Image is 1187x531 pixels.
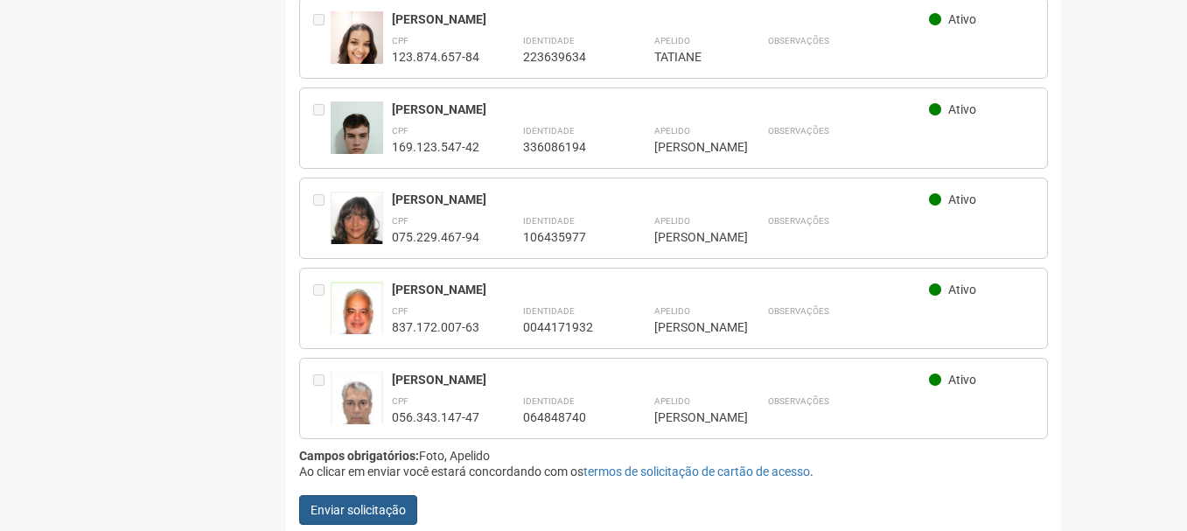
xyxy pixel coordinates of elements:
strong: CPF [392,126,408,136]
img: user.jpg [331,11,383,81]
div: Entre em contato com a Aministração para solicitar o cancelamento ou 2a via [313,372,331,425]
strong: Observações [768,36,829,45]
div: Entre em contato com a Aministração para solicitar o cancelamento ou 2a via [313,101,331,155]
strong: Apelido [654,126,690,136]
strong: Campos obrigatórios: [299,449,419,463]
strong: CPF [392,396,408,406]
div: 075.229.467-94 [392,229,479,245]
strong: Observações [768,396,829,406]
div: Entre em contato com a Aministração para solicitar o cancelamento ou 2a via [313,282,331,335]
div: [PERSON_NAME] [654,229,724,245]
div: 056.343.147-47 [392,409,479,425]
strong: Apelido [654,36,690,45]
strong: CPF [392,216,408,226]
div: [PERSON_NAME] [392,192,930,207]
div: TATIANE [654,49,724,65]
div: [PERSON_NAME] [392,11,930,27]
span: Ativo [948,373,976,387]
strong: Identidade [523,216,575,226]
div: 064848740 [523,409,611,425]
div: [PERSON_NAME] [392,101,930,117]
span: Ativo [948,283,976,297]
strong: Apelido [654,396,690,406]
div: 106435977 [523,229,611,245]
div: 837.172.007-63 [392,319,479,335]
div: 169.123.547-42 [392,139,479,155]
strong: Identidade [523,396,575,406]
strong: Observações [768,306,829,316]
span: Ativo [948,12,976,26]
div: 123.874.657-84 [392,49,479,65]
img: user.jpg [331,101,383,164]
div: [PERSON_NAME] [392,372,930,388]
img: user.jpg [331,372,383,444]
div: 336086194 [523,139,611,155]
img: user.jpg [331,192,383,261]
div: [PERSON_NAME] [654,409,724,425]
div: Entre em contato com a Aministração para solicitar o cancelamento ou 2a via [313,11,331,65]
div: 0044171932 [523,319,611,335]
div: [PERSON_NAME] [654,139,724,155]
strong: Identidade [523,126,575,136]
strong: Apelido [654,216,690,226]
div: [PERSON_NAME] [392,282,930,297]
span: Ativo [948,192,976,206]
img: user.jpg [331,282,383,356]
strong: Observações [768,126,829,136]
div: Entre em contato com a Aministração para solicitar o cancelamento ou 2a via [313,192,331,245]
strong: CPF [392,306,408,316]
div: Ao clicar em enviar você estará concordando com os . [299,464,1049,479]
div: [PERSON_NAME] [654,319,724,335]
strong: Apelido [654,306,690,316]
div: 223639634 [523,49,611,65]
a: termos de solicitação de cartão de acesso [583,465,810,479]
button: Enviar solicitação [299,495,417,525]
strong: Identidade [523,36,575,45]
div: Foto, Apelido [299,448,1049,464]
strong: Observações [768,216,829,226]
span: Ativo [948,102,976,116]
strong: Identidade [523,306,575,316]
strong: CPF [392,36,408,45]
